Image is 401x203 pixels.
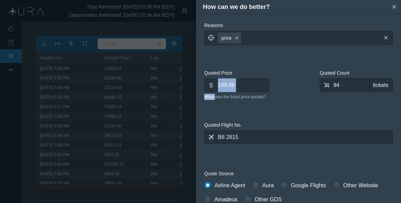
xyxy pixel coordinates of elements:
[204,181,245,190] label: Airline Agent
[320,70,349,76] span: Quoted Count
[252,181,274,190] label: Aura
[333,181,378,190] label: Other Website
[370,78,393,92] div: tickets
[221,35,232,41] span: price
[204,94,269,100] div: What was the ticket price quoted?
[204,122,242,128] span: Quoted Flight No.
[204,171,234,176] span: Quote Source
[281,181,326,190] label: Google Flights
[389,2,399,12] button: Close
[204,70,232,76] span: Quoted Price
[204,23,223,28] span: Reasons
[203,2,389,12] h4: How can we do better?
